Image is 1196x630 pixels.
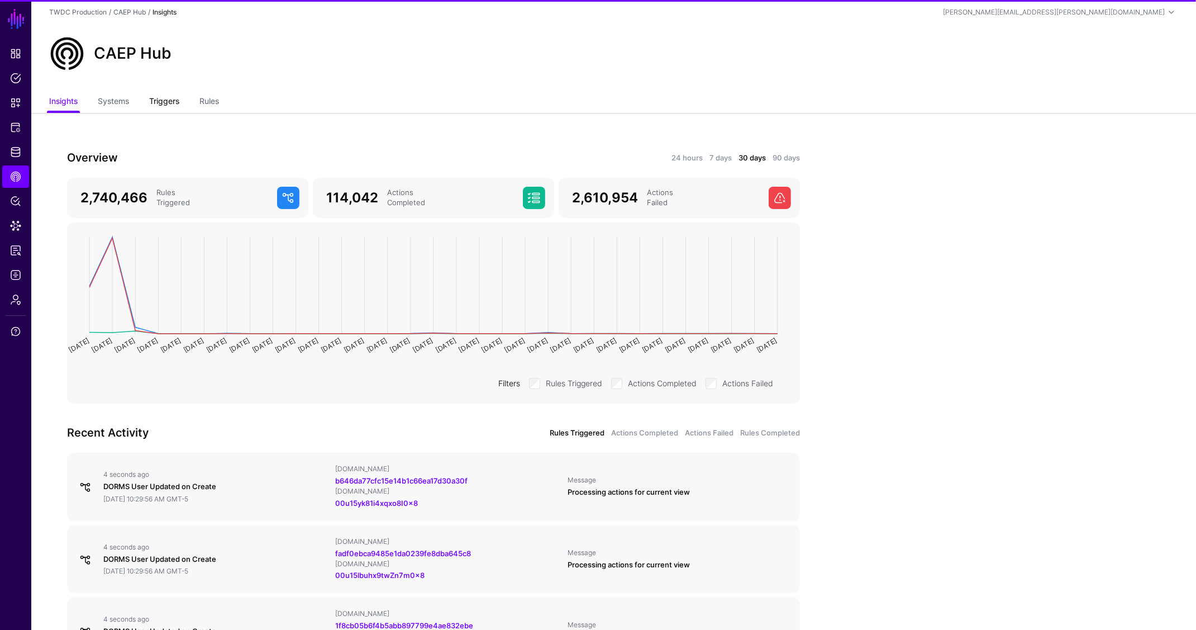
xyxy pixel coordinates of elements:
[103,554,326,565] div: DORMS User Updated on Create
[388,337,411,354] text: [DATE]
[10,171,21,182] span: CAEP Hub
[335,537,558,546] div: [DOMAIN_NAME]
[113,337,136,354] text: [DATE]
[149,92,179,113] a: Triggers
[326,190,378,206] span: 114,042
[628,376,697,389] label: Actions Completed
[546,376,602,389] label: Rules Triggered
[274,337,297,354] text: [DATE]
[503,337,526,354] text: [DATE]
[773,153,800,164] a: 90 days
[732,337,755,354] text: [DATE]
[722,376,773,389] label: Actions Failed
[2,264,29,286] a: Logs
[2,288,29,311] a: Admin
[49,92,78,113] a: Insights
[383,188,518,208] div: Actions Completed
[550,428,604,439] a: Rules Triggered
[335,487,558,496] div: [DOMAIN_NAME]
[642,188,764,208] div: Actions Failed
[152,188,273,208] div: Rules Triggered
[94,44,171,63] h2: CAEP Hub
[335,609,558,618] div: [DOMAIN_NAME]
[67,337,90,354] text: [DATE]
[80,190,147,206] span: 2,740,466
[2,215,29,237] a: Data Lens
[182,337,205,354] text: [DATE]
[2,42,29,65] a: Dashboard
[664,337,687,354] text: [DATE]
[738,153,766,164] a: 30 days
[103,481,326,492] div: DORMS User Updated on Create
[335,499,418,508] a: 00u15yk81i4xqxo8I0x8
[10,294,21,305] span: Admin
[335,465,558,473] div: [DOMAIN_NAME]
[49,8,107,16] a: TWDC Production
[755,337,778,354] text: [DATE]
[10,245,21,256] span: Reports
[687,337,709,354] text: [DATE]
[411,337,434,354] text: [DATE]
[10,146,21,158] span: Identity Data Fabric
[103,567,326,576] div: [DATE] 10:29:56 AM GMT-5
[10,269,21,281] span: Logs
[228,337,251,354] text: [DATE]
[480,337,503,354] text: [DATE]
[10,326,21,337] span: Support
[10,122,21,133] span: Protected Systems
[943,7,1165,17] div: [PERSON_NAME][EMAIL_ADDRESS][PERSON_NAME][DOMAIN_NAME]
[2,190,29,212] a: Policy Lens
[251,337,274,354] text: [DATE]
[335,560,558,569] div: [DOMAIN_NAME]
[2,239,29,262] a: Reports
[98,92,129,113] a: Systems
[335,571,425,580] a: 00u15lbuhx9twZn7m0x8
[7,7,26,31] a: SGNL
[685,428,733,439] a: Actions Failed
[457,337,480,354] text: [DATE]
[342,337,365,354] text: [DATE]
[568,476,790,485] div: Message
[572,337,595,354] text: [DATE]
[320,337,342,354] text: [DATE]
[671,153,703,164] a: 24 hours
[153,8,177,16] strong: Insights
[335,476,468,485] a: b646da77cfc15e14b1c66ea17d30a30f
[146,7,153,17] div: /
[618,337,641,354] text: [DATE]
[740,428,800,439] a: Rules Completed
[297,337,320,354] text: [DATE]
[568,620,790,629] div: Message
[10,48,21,59] span: Dashboard
[709,337,732,354] text: [DATE]
[595,337,618,354] text: [DATE]
[568,560,790,571] div: Processing actions for current view
[2,141,29,163] a: Identity Data Fabric
[568,548,790,557] div: Message
[2,116,29,139] a: Protected Systems
[113,8,146,16] a: CAEP Hub
[10,73,21,84] span: Policies
[10,97,21,108] span: Snippets
[136,337,159,354] text: [DATE]
[67,424,427,442] h3: Recent Activity
[2,165,29,188] a: CAEP Hub
[10,220,21,231] span: Data Lens
[549,337,572,354] text: [DATE]
[526,337,549,354] text: [DATE]
[103,470,326,479] div: 4 seconds ago
[103,495,326,504] div: [DATE] 10:29:56 AM GMT-5
[572,190,638,206] span: 2,610,954
[365,337,388,354] text: [DATE]
[10,196,21,207] span: Policy Lens
[568,487,790,498] div: Processing actions for current view
[67,149,427,167] h3: Overview
[434,337,457,354] text: [DATE]
[90,337,113,354] text: [DATE]
[494,377,525,389] div: Filters
[335,549,471,558] a: fadf0ebca9485e1da0239fe8dba645c8
[335,621,473,630] a: 1f8cb05b6f4b5abb897799e4ae832ebe
[641,337,664,354] text: [DATE]
[205,337,228,354] text: [DATE]
[103,615,326,624] div: 4 seconds ago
